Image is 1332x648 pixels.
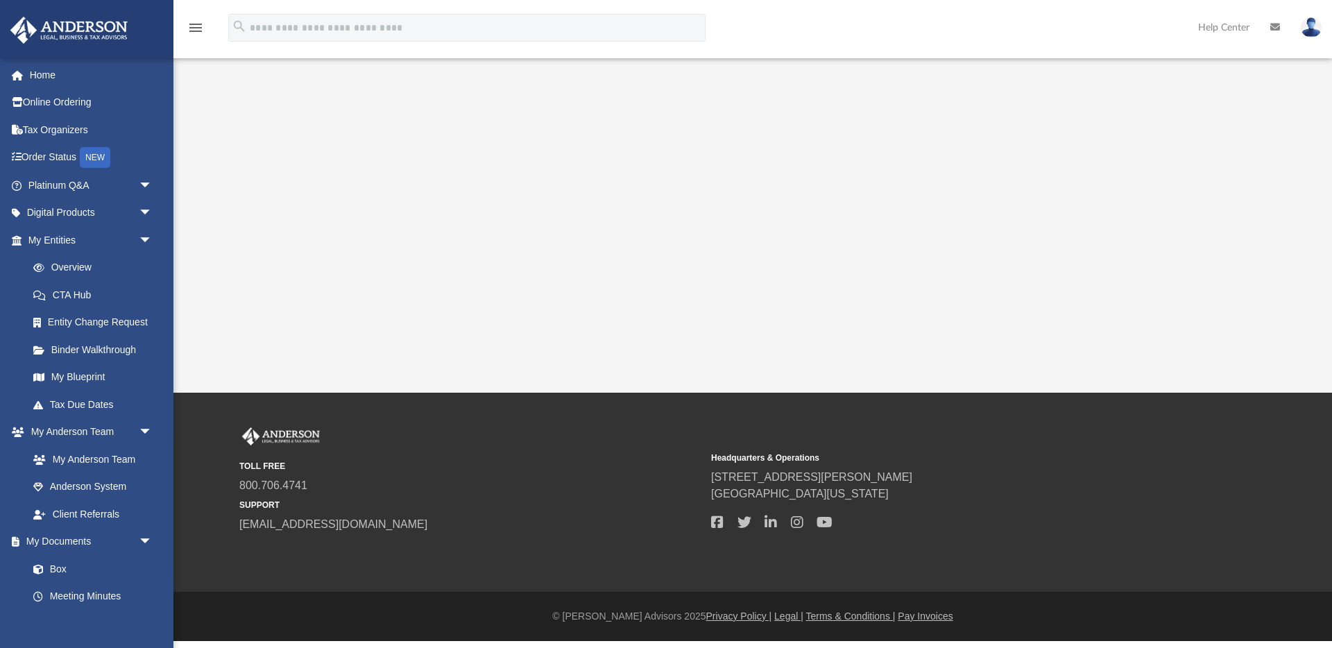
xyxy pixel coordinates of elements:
[711,488,889,500] a: [GEOGRAPHIC_DATA][US_STATE]
[187,19,204,36] i: menu
[19,281,173,309] a: CTA Hub
[187,26,204,36] a: menu
[711,471,912,483] a: [STREET_ADDRESS][PERSON_NAME]
[10,116,173,144] a: Tax Organizers
[19,254,173,282] a: Overview
[239,427,323,445] img: Anderson Advisors Platinum Portal
[10,61,173,89] a: Home
[239,460,701,472] small: TOLL FREE
[139,199,166,228] span: arrow_drop_down
[6,17,132,44] img: Anderson Advisors Platinum Portal
[19,309,173,336] a: Entity Change Request
[10,226,173,254] a: My Entitiesarrow_drop_down
[239,499,701,511] small: SUPPORT
[774,611,803,622] a: Legal |
[10,89,173,117] a: Online Ordering
[19,364,166,391] a: My Blueprint
[139,528,166,556] span: arrow_drop_down
[19,445,160,473] a: My Anderson Team
[1301,17,1322,37] img: User Pic
[10,171,173,199] a: Platinum Q&Aarrow_drop_down
[139,226,166,255] span: arrow_drop_down
[239,479,307,491] a: 800.706.4741
[19,583,166,611] a: Meeting Minutes
[706,611,772,622] a: Privacy Policy |
[232,19,247,34] i: search
[19,336,173,364] a: Binder Walkthrough
[10,418,166,446] a: My Anderson Teamarrow_drop_down
[173,609,1332,624] div: © [PERSON_NAME] Advisors 2025
[139,171,166,200] span: arrow_drop_down
[19,500,166,528] a: Client Referrals
[239,518,427,530] a: [EMAIL_ADDRESS][DOMAIN_NAME]
[711,452,1173,464] small: Headquarters & Operations
[806,611,896,622] a: Terms & Conditions |
[19,555,160,583] a: Box
[19,473,166,501] a: Anderson System
[19,391,173,418] a: Tax Due Dates
[898,611,953,622] a: Pay Invoices
[10,528,166,556] a: My Documentsarrow_drop_down
[139,418,166,447] span: arrow_drop_down
[10,144,173,172] a: Order StatusNEW
[10,199,173,227] a: Digital Productsarrow_drop_down
[80,147,110,168] div: NEW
